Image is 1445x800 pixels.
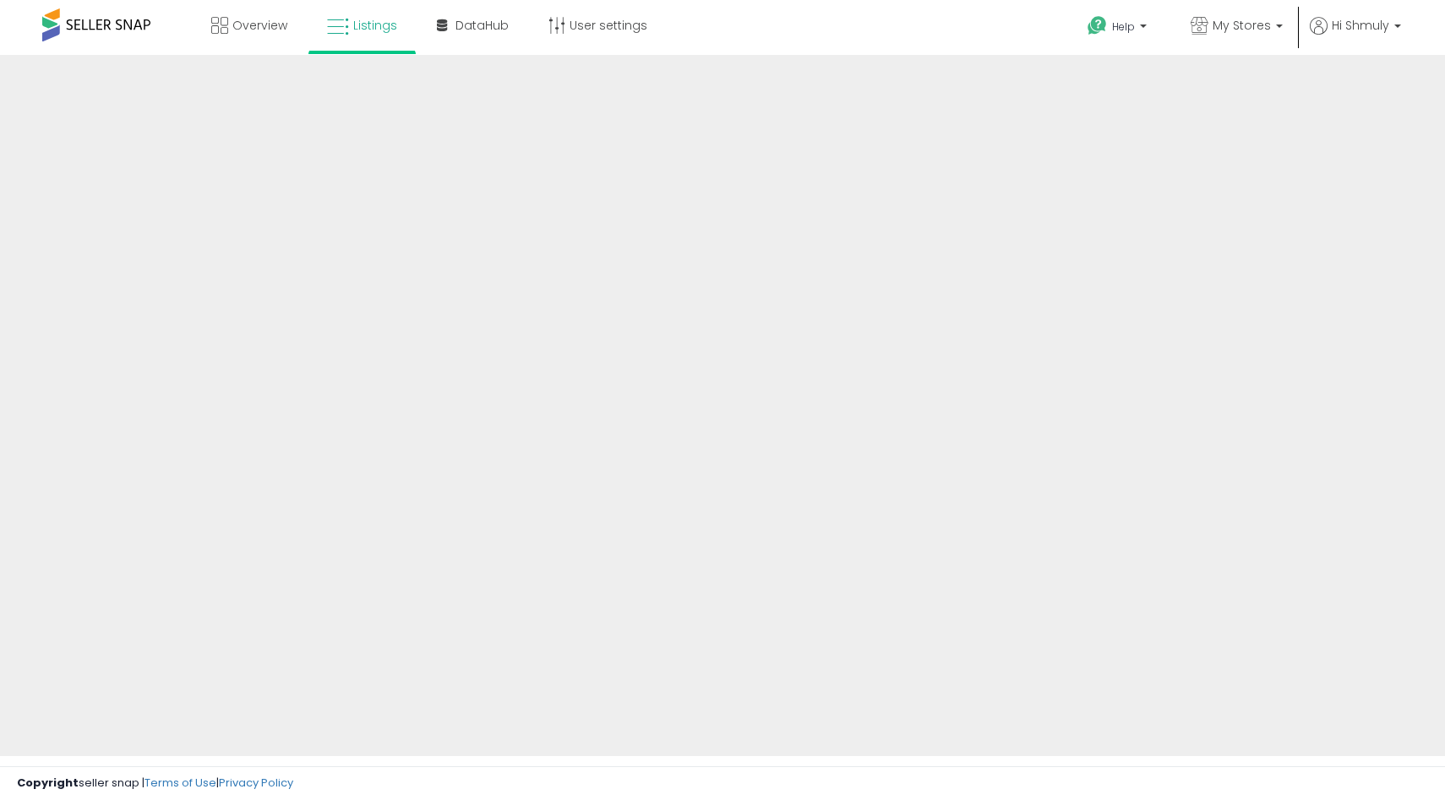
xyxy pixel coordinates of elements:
span: DataHub [455,17,509,34]
span: My Stores [1213,17,1271,34]
a: Help [1074,3,1164,55]
span: Overview [232,17,287,34]
span: Hi Shmuly [1332,17,1389,34]
i: Get Help [1087,15,1108,36]
span: Listings [353,17,397,34]
a: Hi Shmuly [1310,17,1401,55]
span: Help [1112,19,1135,34]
